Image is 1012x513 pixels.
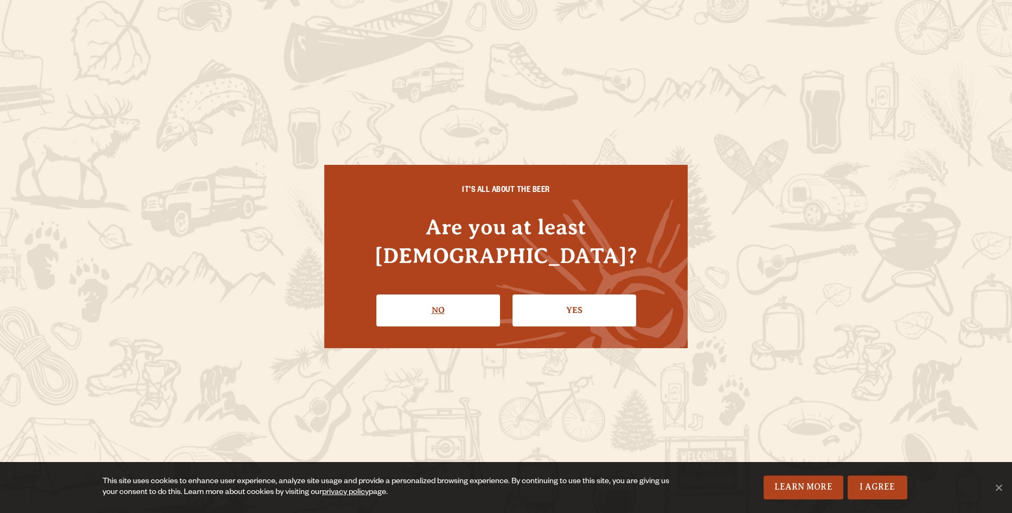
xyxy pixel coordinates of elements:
span: No [993,482,1004,493]
a: I Agree [848,476,907,499]
a: No [376,294,500,326]
a: privacy policy [322,489,369,497]
h4: Are you at least [DEMOGRAPHIC_DATA]? [346,213,666,270]
div: This site uses cookies to enhance user experience, analyze site usage and provide a personalized ... [103,477,677,498]
h6: IT'S ALL ABOUT THE BEER [346,187,666,196]
a: Learn More [764,476,843,499]
a: Confirm I'm 21 or older [513,294,636,326]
